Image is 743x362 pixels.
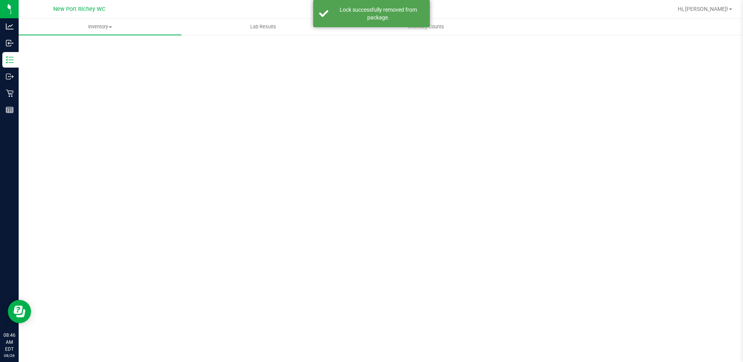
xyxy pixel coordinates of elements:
[53,6,105,12] span: New Port Richey WC
[6,56,14,64] inline-svg: Inventory
[19,19,181,35] a: Inventory
[6,89,14,97] inline-svg: Retail
[6,39,14,47] inline-svg: Inbound
[19,23,181,30] span: Inventory
[3,332,15,353] p: 08:46 AM EDT
[3,353,15,359] p: 08/26
[8,300,31,323] iframe: Resource center
[6,73,14,80] inline-svg: Outbound
[240,23,287,30] span: Lab Results
[678,6,728,12] span: Hi, [PERSON_NAME]!
[6,106,14,114] inline-svg: Reports
[6,23,14,30] inline-svg: Analytics
[333,6,424,21] div: Lock successfully removed from package.
[181,19,344,35] a: Lab Results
